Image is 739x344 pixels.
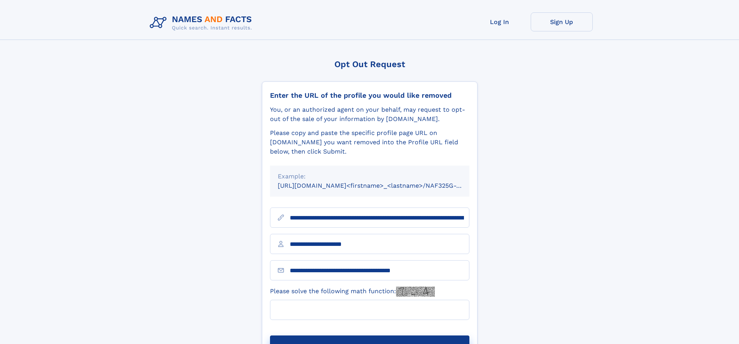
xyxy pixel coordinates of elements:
img: Logo Names and Facts [147,12,258,33]
a: Sign Up [531,12,593,31]
div: Example: [278,172,462,181]
div: Opt Out Request [262,59,478,69]
div: You, or an authorized agent on your behalf, may request to opt-out of the sale of your informatio... [270,105,469,124]
a: Log In [469,12,531,31]
div: Enter the URL of the profile you would like removed [270,91,469,100]
small: [URL][DOMAIN_NAME]<firstname>_<lastname>/NAF325G-xxxxxxxx [278,182,484,189]
label: Please solve the following math function: [270,287,435,297]
div: Please copy and paste the specific profile page URL on [DOMAIN_NAME] you want removed into the Pr... [270,128,469,156]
